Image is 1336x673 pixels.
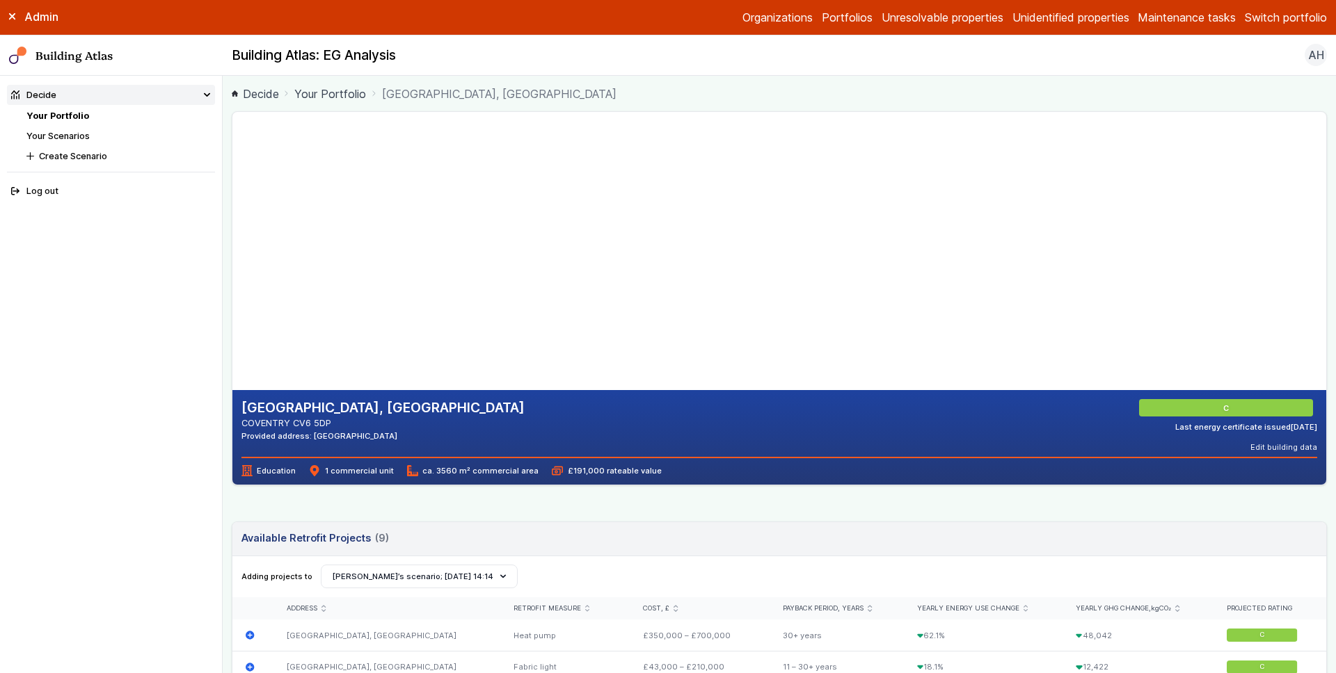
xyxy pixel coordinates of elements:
[241,430,525,441] div: Provided address: [GEOGRAPHIC_DATA]
[1291,422,1317,432] time: [DATE]
[9,47,27,65] img: main-0bbd2752.svg
[917,604,1019,613] span: Yearly energy use change
[1227,604,1313,613] div: Projected rating
[309,465,393,476] span: 1 commercial unit
[1012,9,1129,26] a: Unidentified properties
[1308,47,1324,63] span: AH
[273,619,500,651] div: [GEOGRAPHIC_DATA], [GEOGRAPHIC_DATA]
[882,9,1003,26] a: Unresolvable properties
[287,604,317,613] span: Address
[742,9,813,26] a: Organizations
[241,530,389,546] h3: Available Retrofit Projects
[11,88,56,102] div: Decide
[1260,631,1265,640] span: C
[241,571,312,582] span: Adding projects to
[822,9,873,26] a: Portfolios
[375,530,389,546] span: (9)
[232,47,396,65] h2: Building Atlas: EG Analysis
[500,619,629,651] div: Heat pump
[241,416,525,430] address: COVENTRY CV6 5DP
[643,604,669,613] span: Cost, £
[1076,604,1171,613] span: Yearly GHG change,
[7,85,216,105] summary: Decide
[382,86,617,102] span: [GEOGRAPHIC_DATA], [GEOGRAPHIC_DATA]
[241,465,296,476] span: Education
[1175,421,1317,432] div: Last energy certificate issued
[22,146,215,166] button: Create Scenario
[26,131,90,141] a: Your Scenarios
[1245,9,1327,26] button: Switch portfolio
[7,181,216,202] button: Log out
[294,86,366,102] a: Your Portfolio
[1305,44,1327,66] button: AH
[903,619,1063,651] div: 62.1%
[1225,403,1231,414] span: C
[1138,9,1236,26] a: Maintenance tasks
[514,604,581,613] span: Retrofit measure
[783,604,864,613] span: Payback period, years
[241,399,525,417] h2: [GEOGRAPHIC_DATA], [GEOGRAPHIC_DATA]
[1250,441,1317,453] button: Edit building data
[1260,663,1265,672] span: C
[407,465,539,476] span: ca. 3560 m² commercial area
[1151,604,1171,612] span: kgCO₂
[552,465,661,476] span: £191,000 rateable value
[630,619,770,651] div: £350,000 – £700,000
[770,619,904,651] div: 30+ years
[26,111,89,121] a: Your Portfolio
[232,86,279,102] a: Decide
[321,565,518,588] button: [PERSON_NAME]’s scenario; [DATE] 14:14
[1063,619,1214,651] div: 48,042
